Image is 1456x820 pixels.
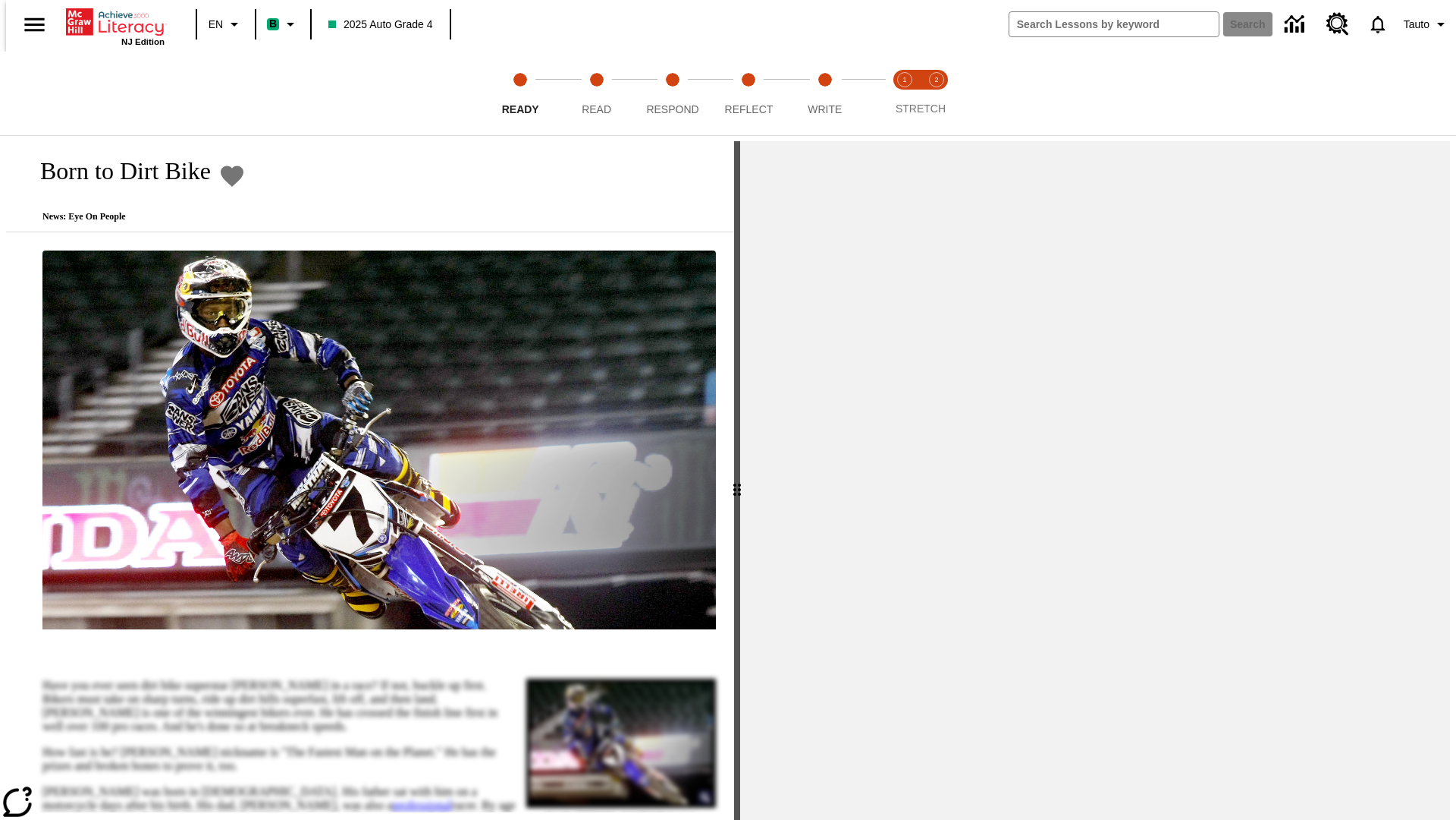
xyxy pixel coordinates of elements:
[896,102,946,115] span: STRETCH
[781,52,869,135] button: Write step 5 of 5
[202,11,250,38] button: Language: EN, Select a language
[42,251,716,630] img: Motocross racer James Stewart flies through the air on his dirt bike.
[740,141,1450,820] div: activity
[121,37,165,46] span: NJ Edition
[1358,5,1398,44] a: Notifications
[808,103,842,115] span: Write
[218,162,246,189] button: Add to Favorites - Born to Dirt Bike
[734,141,740,820] div: Press Enter or Spacebar and then press right and left arrow keys to move the slider
[902,76,906,84] text: 1
[1398,11,1456,38] button: Profile/Settings
[328,17,433,33] span: 2025 Auto Grade 4
[1404,17,1429,33] span: Tauto
[476,52,564,135] button: Ready step 1 of 5
[1009,12,1219,36] input: search field
[269,14,277,33] span: B
[502,103,539,115] span: Ready
[704,52,792,135] button: Reflect step 4 of 5
[629,52,717,135] button: Respond step 3 of 5
[261,11,306,38] button: Boost Class color is mint green. Change class color
[915,52,959,135] button: Stretch Respond step 2 of 2
[883,52,927,135] button: Stretch Read step 1 of 2
[725,103,773,115] span: Reflect
[12,2,57,47] button: Open side menu
[552,52,640,135] button: Read step 2 of 5
[6,141,734,812] div: reading
[582,103,611,115] span: Read
[1317,4,1358,45] a: Resource Center, Will open in new tab
[934,76,938,84] text: 2
[1276,4,1317,46] a: Data Center
[66,5,165,46] div: Home
[24,157,211,185] h1: Born to Dirt Bike
[24,211,246,222] p: News: Eye On People
[209,17,223,33] span: EN
[646,103,698,115] span: Respond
